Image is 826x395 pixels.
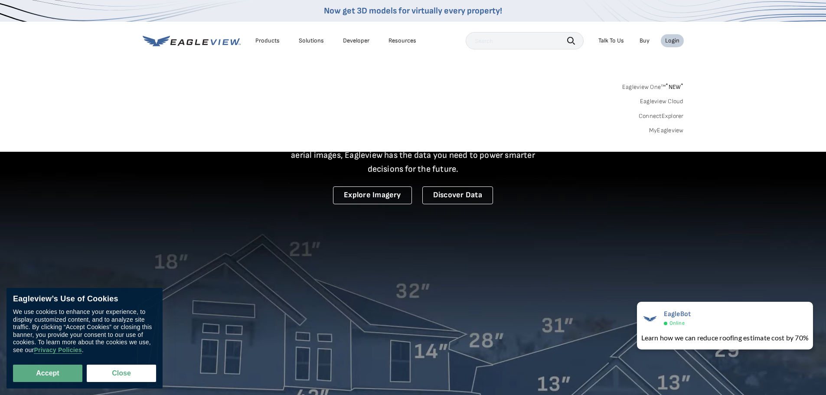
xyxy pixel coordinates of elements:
[639,112,684,120] a: ConnectExplorer
[13,365,82,382] button: Accept
[666,83,683,91] span: NEW
[640,98,684,105] a: Eagleview Cloud
[641,310,659,327] img: EagleBot
[34,346,82,354] a: Privacy Policies
[422,186,493,204] a: Discover Data
[299,37,324,45] div: Solutions
[664,310,691,318] span: EagleBot
[343,37,369,45] a: Developer
[13,308,156,354] div: We use cookies to enhance your experience, to display customized content, and to analyze site tra...
[13,294,156,304] div: Eagleview’s Use of Cookies
[255,37,280,45] div: Products
[641,333,809,343] div: Learn how we can reduce roofing estimate cost by 70%
[622,81,684,91] a: Eagleview One™*NEW*
[640,37,650,45] a: Buy
[598,37,624,45] div: Talk To Us
[665,37,679,45] div: Login
[466,32,584,49] input: Search
[333,186,412,204] a: Explore Imagery
[389,37,416,45] div: Resources
[281,134,546,176] p: A new era starts here. Built on more than 3.5 billion high-resolution aerial images, Eagleview ha...
[649,127,684,134] a: MyEagleview
[87,365,156,382] button: Close
[669,320,685,326] span: Online
[324,6,502,16] a: Now get 3D models for virtually every property!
